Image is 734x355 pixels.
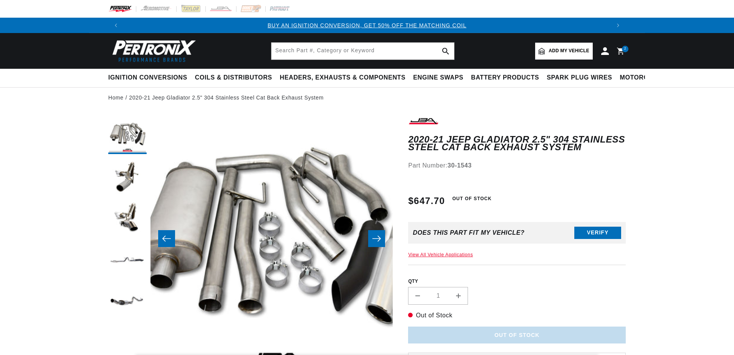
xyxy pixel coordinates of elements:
span: Motorcycle [620,74,666,82]
button: Load image 1 in gallery view [108,116,147,154]
a: View All Vehicle Applications [408,252,473,257]
button: Load image 4 in gallery view [108,242,147,281]
nav: breadcrumbs [108,93,626,102]
summary: Engine Swaps [409,69,467,87]
summary: Ignition Conversions [108,69,191,87]
button: search button [437,43,454,60]
input: Search Part #, Category or Keyword [271,43,454,60]
button: Translation missing: en.sections.announcements.previous_announcement [108,18,124,33]
div: Does This part fit My vehicle? [413,229,524,236]
p: Out of Stock [408,310,626,320]
span: $647.70 [408,194,445,208]
summary: Battery Products [467,69,543,87]
div: Announcement [124,21,610,30]
summary: Headers, Exhausts & Components [276,69,409,87]
span: Coils & Distributors [195,74,272,82]
div: Part Number: [408,161,626,171]
span: 2 [624,46,627,52]
span: Ignition Conversions [108,74,187,82]
button: Slide right [368,230,385,247]
div: 1 of 3 [124,21,610,30]
span: Engine Swaps [413,74,463,82]
a: 2020-21 Jeep Gladiator 2.5" 304 Stainless Steel Cat Back Exhaust System [129,93,324,102]
button: Load image 3 in gallery view [108,200,147,239]
img: Pertronix [108,38,197,64]
span: Spark Plug Wires [547,74,612,82]
button: Translation missing: en.sections.announcements.next_announcement [610,18,626,33]
a: BUY AN IGNITION CONVERSION, GET 50% OFF THE MATCHING COIL [268,22,466,28]
button: Slide left [158,230,175,247]
span: Add my vehicle [549,47,589,55]
label: QTY [408,278,626,285]
summary: Spark Plug Wires [543,69,616,87]
button: Load image 5 in gallery view [108,285,147,323]
button: Load image 2 in gallery view [108,158,147,196]
span: Out of Stock [448,194,496,204]
slideshow-component: Translation missing: en.sections.announcements.announcement_bar [89,18,645,33]
span: Battery Products [471,74,539,82]
span: Headers, Exhausts & Components [280,74,405,82]
summary: Motorcycle [616,69,670,87]
a: Add my vehicle [535,43,593,60]
h1: 2020-21 Jeep Gladiator 2.5" 304 Stainless Steel Cat Back Exhaust System [408,136,626,151]
summary: Coils & Distributors [191,69,276,87]
strong: 30-1543 [448,162,472,169]
button: Verify [574,227,621,239]
a: Home [108,93,124,102]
